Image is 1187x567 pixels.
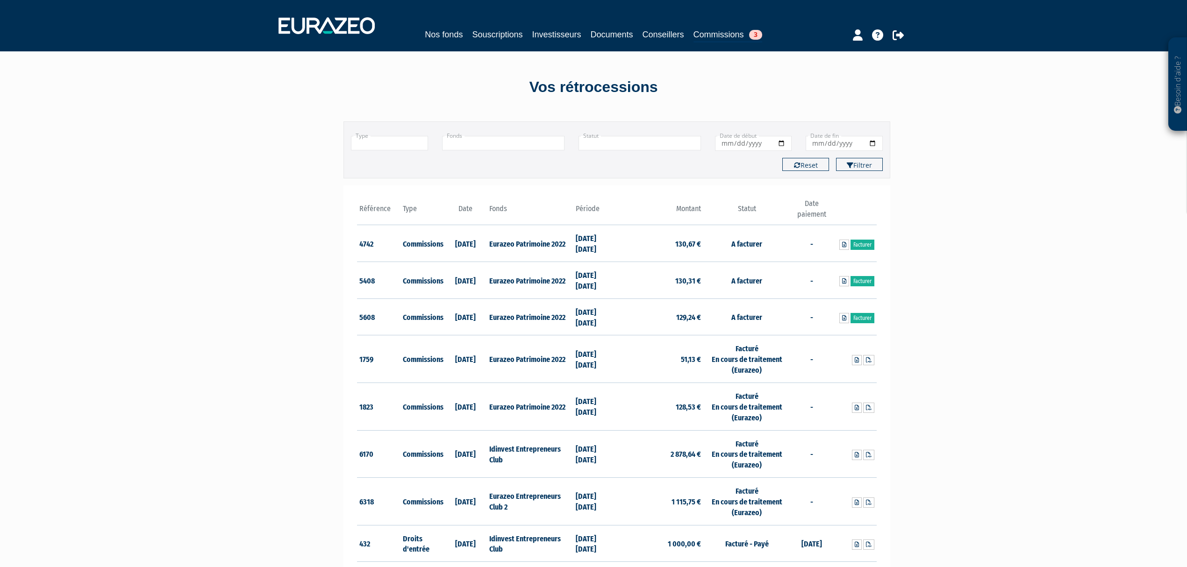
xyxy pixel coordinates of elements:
[400,262,444,299] td: Commissions
[357,525,400,562] td: 432
[749,30,762,40] span: 3
[703,262,790,299] td: A facturer
[357,430,400,478] td: 6170
[703,525,790,562] td: Facturé - Payé
[487,383,573,430] td: Eurazeo Patrimoine 2022
[487,525,573,562] td: Idinvest Entrepreneurs Club
[617,225,703,262] td: 130,67 €
[591,28,633,41] a: Documents
[617,335,703,383] td: 51,13 €
[487,262,573,299] td: Eurazeo Patrimoine 2022
[443,430,487,478] td: [DATE]
[327,77,860,98] div: Vos rétrocessions
[443,383,487,430] td: [DATE]
[357,262,400,299] td: 5408
[1173,43,1183,127] p: Besoin d'aide ?
[573,478,617,525] td: [DATE] [DATE]
[400,430,444,478] td: Commissions
[573,525,617,562] td: [DATE] [DATE]
[617,298,703,335] td: 129,24 €
[703,430,790,478] td: Facturé En cours de traitement (Eurazeo)
[443,298,487,335] td: [DATE]
[617,478,703,525] td: 1 115,75 €
[472,28,522,41] a: Souscriptions
[400,525,444,562] td: Droits d'entrée
[703,478,790,525] td: Facturé En cours de traitement (Eurazeo)
[487,335,573,383] td: Eurazeo Patrimoine 2022
[487,198,573,225] th: Fonds
[487,430,573,478] td: Idinvest Entrepreneurs Club
[573,383,617,430] td: [DATE] [DATE]
[400,198,444,225] th: Type
[703,298,790,335] td: A facturer
[694,28,762,43] a: Commissions3
[790,262,834,299] td: -
[357,383,400,430] td: 1823
[790,298,834,335] td: -
[573,262,617,299] td: [DATE] [DATE]
[617,430,703,478] td: 2 878,64 €
[782,158,829,171] button: Reset
[790,198,834,225] th: Date paiement
[443,198,487,225] th: Date
[851,240,874,250] a: Facturer
[357,298,400,335] td: 5608
[573,198,617,225] th: Période
[790,478,834,525] td: -
[643,28,684,41] a: Conseillers
[573,430,617,478] td: [DATE] [DATE]
[790,335,834,383] td: -
[357,198,400,225] th: Référence
[617,525,703,562] td: 1 000,00 €
[400,478,444,525] td: Commissions
[400,335,444,383] td: Commissions
[703,383,790,430] td: Facturé En cours de traitement (Eurazeo)
[357,335,400,383] td: 1759
[400,298,444,335] td: Commissions
[487,478,573,525] td: Eurazeo Entrepreneurs Club 2
[443,225,487,262] td: [DATE]
[357,478,400,525] td: 6318
[487,225,573,262] td: Eurazeo Patrimoine 2022
[443,335,487,383] td: [DATE]
[357,225,400,262] td: 4742
[703,225,790,262] td: A facturer
[573,225,617,262] td: [DATE] [DATE]
[836,158,883,171] button: Filtrer
[279,17,375,34] img: 1732889491-logotype_eurazeo_blanc_rvb.png
[400,383,444,430] td: Commissions
[532,28,581,41] a: Investisseurs
[573,298,617,335] td: [DATE] [DATE]
[443,478,487,525] td: [DATE]
[851,313,874,323] a: Facturer
[790,525,834,562] td: [DATE]
[703,198,790,225] th: Statut
[487,298,573,335] td: Eurazeo Patrimoine 2022
[617,262,703,299] td: 130,31 €
[790,225,834,262] td: -
[400,225,444,262] td: Commissions
[790,430,834,478] td: -
[617,383,703,430] td: 128,53 €
[851,276,874,286] a: Facturer
[790,383,834,430] td: -
[443,262,487,299] td: [DATE]
[617,198,703,225] th: Montant
[425,28,463,41] a: Nos fonds
[703,335,790,383] td: Facturé En cours de traitement (Eurazeo)
[573,335,617,383] td: [DATE] [DATE]
[443,525,487,562] td: [DATE]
